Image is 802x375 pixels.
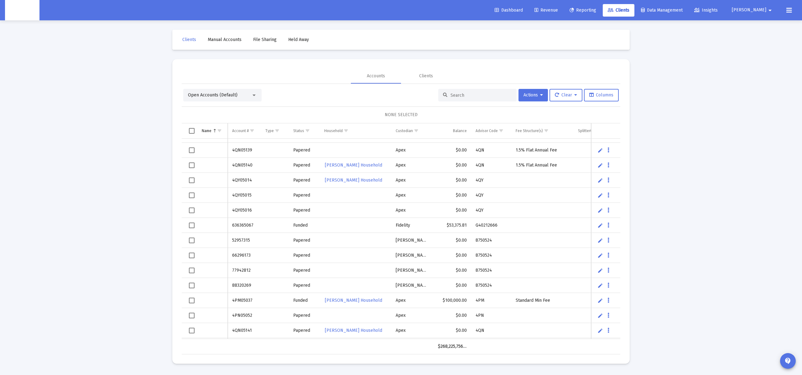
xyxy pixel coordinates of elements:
[597,147,603,153] a: Edit
[344,128,348,133] span: Show filter options for column 'Household'
[419,73,433,79] div: Clients
[511,293,573,308] td: Standard Min Fee
[293,237,315,244] div: Papered
[434,248,471,263] td: $0.00
[391,233,434,248] td: [PERSON_NAME]
[597,298,603,303] a: Edit
[228,203,261,218] td: 4QY05016
[253,37,277,42] span: File Sharing
[320,123,391,138] td: Column Household
[228,233,261,248] td: 52957315
[283,33,314,46] a: Held Away
[293,177,315,183] div: Papered
[391,323,434,338] td: Apex
[391,203,434,218] td: Apex
[189,177,195,183] div: Select row
[188,92,237,98] span: Open Accounts (Default)
[293,147,315,153] div: Papered
[471,173,511,188] td: 4QY
[471,278,511,293] td: 8750524
[434,293,471,308] td: $100,000.00
[518,89,548,101] button: Actions
[228,188,261,203] td: 4QY05015
[189,298,195,303] div: Select row
[434,188,471,203] td: $0.00
[189,283,195,288] div: Select row
[471,143,511,158] td: 4QN
[565,4,601,17] a: Reporting
[434,143,471,158] td: $0.00
[523,92,543,98] span: Actions
[228,323,261,338] td: 4QN05141
[293,252,315,259] div: Papered
[555,92,577,98] span: Clear
[265,128,274,133] div: Type
[597,328,603,333] a: Edit
[189,223,195,228] div: Select row
[784,357,792,365] mat-icon: contact_support
[391,123,434,138] td: Column Custodian
[608,8,629,13] span: Clients
[732,8,766,13] span: [PERSON_NAME]
[570,8,596,13] span: Reporting
[391,293,434,308] td: Apex
[597,162,603,168] a: Edit
[189,193,195,198] div: Select row
[197,123,228,138] td: Column Name
[495,8,523,13] span: Dashboard
[597,313,603,318] a: Edit
[499,128,503,133] span: Show filter options for column 'Advisor Code'
[324,296,383,305] a: [PERSON_NAME] Household
[597,193,603,198] a: Edit
[208,37,242,42] span: Manual Accounts
[529,4,563,17] a: Revenue
[189,147,195,153] div: Select row
[434,173,471,188] td: $0.00
[293,222,315,229] div: Funded
[182,123,620,354] div: Data grid
[325,162,382,168] span: [PERSON_NAME] Household
[203,33,247,46] a: Manual Accounts
[391,218,434,233] td: Fidelity
[476,128,498,133] div: Advisor Code
[434,123,471,138] td: Column Balance
[694,8,718,13] span: Insights
[511,158,573,173] td: 1.5% Flat Annual Fee
[434,203,471,218] td: $0.00
[189,128,195,134] div: Select all
[603,4,634,17] a: Clients
[689,4,723,17] a: Insights
[228,248,261,263] td: 66296173
[766,4,774,17] mat-icon: arrow_drop_down
[288,37,309,42] span: Held Away
[189,208,195,213] div: Select row
[471,188,511,203] td: 4QY
[189,313,195,318] div: Select row
[228,123,261,138] td: Column Account #
[293,267,315,274] div: Papered
[10,4,35,17] img: Dashboard
[471,233,511,248] td: 8750524
[589,92,613,98] span: Columns
[391,263,434,278] td: [PERSON_NAME]
[471,338,511,353] td: 4QN
[293,282,315,289] div: Papered
[391,143,434,158] td: Apex
[511,123,573,138] td: Column Fee Structure(s)
[490,4,528,17] a: Dashboard
[396,128,413,133] div: Custodian
[189,253,195,258] div: Select row
[471,218,511,233] td: G40212666
[325,328,382,333] span: [PERSON_NAME] Household
[597,177,603,183] a: Edit
[324,176,383,185] a: [PERSON_NAME] Household
[228,293,261,308] td: 4PM05037
[471,203,511,218] td: 4QY
[228,338,261,353] td: 4QN05142
[471,158,511,173] td: 4QN
[434,338,471,353] td: $0.00
[636,4,688,17] a: Data Management
[228,218,261,233] td: 636365067
[574,123,612,138] td: Column Splitter(s)
[450,93,512,98] input: Search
